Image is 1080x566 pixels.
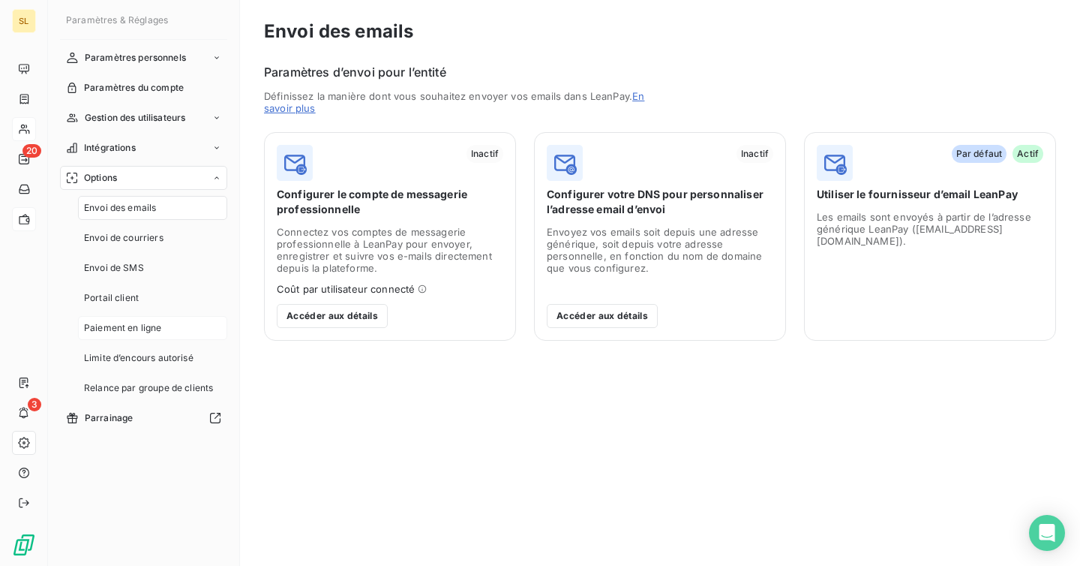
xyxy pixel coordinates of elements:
[78,376,227,400] a: Relance par groupe de clients
[28,398,41,411] span: 3
[952,145,1007,163] span: Par défaut
[84,381,213,395] span: Relance par groupe de clients
[85,111,186,125] span: Gestion des utilisateurs
[78,316,227,340] a: Paiement en ligne
[84,321,162,335] span: Paiement en ligne
[66,14,168,26] span: Paramètres & Réglages
[264,90,651,114] span: Définissez la manière dont vous souhaitez envoyer vos emails dans LeanPay.
[84,231,163,245] span: Envoi de courriers
[817,187,1043,202] span: Utiliser le fournisseur d’email LeanPay
[817,211,1043,247] span: Les emails sont envoyés à partir de l’adresse générique LeanPay ([EMAIL_ADDRESS][DOMAIN_NAME]).
[277,187,503,217] span: Configurer le compte de messagerie professionnelle
[12,533,36,557] img: Logo LeanPay
[84,261,144,275] span: Envoi de SMS
[466,145,503,163] span: Inactif
[84,171,117,185] span: Options
[547,304,658,328] button: Accéder aux détails
[78,256,227,280] a: Envoi de SMS
[60,406,227,430] a: Parrainage
[85,51,186,65] span: Paramètres personnels
[84,291,139,305] span: Portail client
[78,346,227,370] a: Limite d’encours autorisé
[22,144,41,158] span: 20
[78,286,227,310] a: Portail client
[1029,515,1065,551] div: Open Intercom Messenger
[12,9,36,33] div: SL
[84,81,184,95] span: Paramètres du compte
[1012,145,1043,163] span: Actif
[78,226,227,250] a: Envoi de courriers
[736,145,773,163] span: Inactif
[264,63,1056,81] h6: Paramètres d’envoi pour l’entité
[264,90,644,114] a: En savoir plus
[277,304,388,328] button: Accéder aux détails
[84,351,193,365] span: Limite d’encours autorisé
[277,283,415,295] span: Coût par utilisateur connecté
[78,196,227,220] a: Envoi des emails
[547,226,773,274] span: Envoyez vos emails soit depuis une adresse générique, soit depuis votre adresse personnelle, en f...
[84,201,156,215] span: Envoi des emails
[547,187,773,217] span: Configurer votre DNS pour personnaliser l’adresse email d’envoi
[60,76,227,100] a: Paramètres du compte
[84,141,136,155] span: Intégrations
[85,411,133,425] span: Parrainage
[264,18,1056,45] h3: Envoi des emails
[277,226,503,295] span: Connectez vos comptes de messagerie professionnelle à LeanPay pour envoyer, enregistrer et suivre...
